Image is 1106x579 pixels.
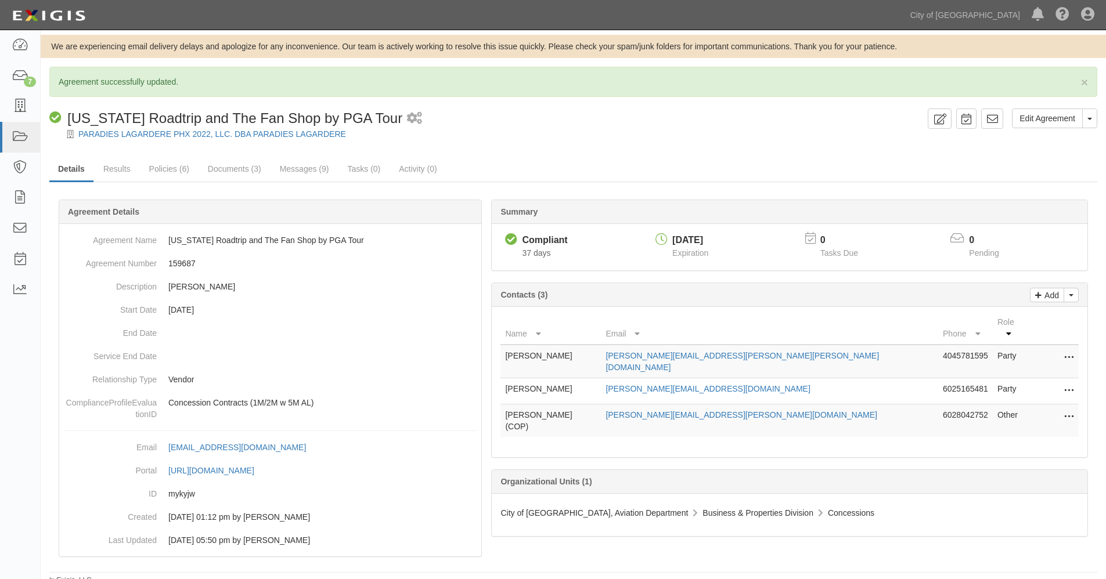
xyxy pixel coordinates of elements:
a: [PERSON_NAME][EMAIL_ADDRESS][PERSON_NAME][PERSON_NAME][DOMAIN_NAME] [606,351,879,372]
a: Activity (0) [390,157,445,180]
p: 0 [969,234,1013,247]
dt: Description [64,275,157,292]
dt: Relationship Type [64,368,157,385]
span: × [1081,75,1088,89]
div: We are experiencing email delivery delays and apologize for any inconvenience. Our team is active... [41,41,1106,52]
dt: Agreement Number [64,252,157,269]
dt: Agreement Name [64,229,157,246]
p: Agreement successfully updated. [59,76,1088,88]
dt: Email [64,436,157,453]
b: Organizational Units (1) [500,477,592,486]
div: Compliant [522,234,567,247]
td: [PERSON_NAME] [500,345,601,378]
span: [US_STATE] Roadtrip and The Fan Shop by PGA Tour [67,110,402,126]
span: Pending [969,248,999,258]
b: Agreement Details [68,207,139,216]
th: Phone [938,312,993,345]
dd: [DATE] 01:12 pm by [PERSON_NAME] [64,505,477,529]
dd: Vendor [64,368,477,391]
div: 7 [24,77,36,87]
div: [EMAIL_ADDRESS][DOMAIN_NAME] [168,442,306,453]
a: Edit Agreement [1012,108,1083,128]
dd: mykyjw [64,482,477,505]
td: Party [993,378,1032,404]
a: Details [49,157,93,182]
dd: [US_STATE] Roadtrip and The Fan Shop by PGA Tour [64,229,477,252]
dd: [DATE] [64,298,477,321]
a: PARADIES LAGARDERE PHX 2022, LLC. DBA PARADIES LAGARDERE [78,129,346,139]
button: Close [1081,76,1088,88]
div: [DATE] [672,234,708,247]
a: [PERSON_NAME][EMAIL_ADDRESS][DOMAIN_NAME] [606,384,810,393]
a: Policies (6) [140,157,198,180]
i: 1 scheduled workflow [407,113,422,125]
b: Summary [500,207,538,216]
p: 0 [820,234,873,247]
span: Concessions [828,508,874,518]
b: Contacts (3) [500,290,547,299]
a: Results [95,157,139,180]
dd: 159687 [64,252,477,275]
span: Tasks Due [820,248,858,258]
dt: End Date [64,321,157,339]
a: Add [1030,288,1064,302]
td: Other [993,404,1032,437]
p: Concession Contracts (1M/2M w 5M AL) [168,397,477,408]
i: Compliant [49,112,62,124]
a: Documents (3) [199,157,270,180]
td: 6025165481 [938,378,993,404]
td: [PERSON_NAME] (COP) [500,404,601,437]
td: 6028042752 [938,404,993,437]
span: City of [GEOGRAPHIC_DATA], Aviation Department [500,508,688,518]
th: Email [601,312,938,345]
span: Expiration [672,248,708,258]
p: Add [1042,288,1059,302]
th: Role [993,312,1032,345]
td: Party [993,345,1032,378]
span: Since 07/22/2025 [522,248,550,258]
i: Compliant [505,234,517,246]
p: [PERSON_NAME] [168,281,477,292]
a: Tasks (0) [338,157,389,180]
span: Business & Properties Division [702,508,813,518]
div: Arizona Roadtrip and The Fan Shop by PGA Tour [49,108,402,128]
dt: ID [64,482,157,500]
dt: Service End Date [64,345,157,362]
dt: Created [64,505,157,523]
dd: [DATE] 05:50 pm by [PERSON_NAME] [64,529,477,552]
td: 4045781595 [938,345,993,378]
a: Messages (9) [271,157,338,180]
img: logo-5460c22ac91f19d4615b14bd174203de0afe785f0fc80cf4dbbc73dc1793850b.png [9,5,89,26]
th: Name [500,312,601,345]
dt: Last Updated [64,529,157,546]
td: [PERSON_NAME] [500,378,601,404]
a: [URL][DOMAIN_NAME] [168,466,267,475]
a: [EMAIL_ADDRESS][DOMAIN_NAME] [168,443,319,452]
a: City of [GEOGRAPHIC_DATA] [905,3,1026,27]
a: [PERSON_NAME][EMAIL_ADDRESS][PERSON_NAME][DOMAIN_NAME] [606,410,877,419]
i: Help Center - Complianz [1055,8,1069,22]
dt: ComplianceProfileEvaluationID [64,391,157,420]
dt: Start Date [64,298,157,316]
dt: Portal [64,459,157,476]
